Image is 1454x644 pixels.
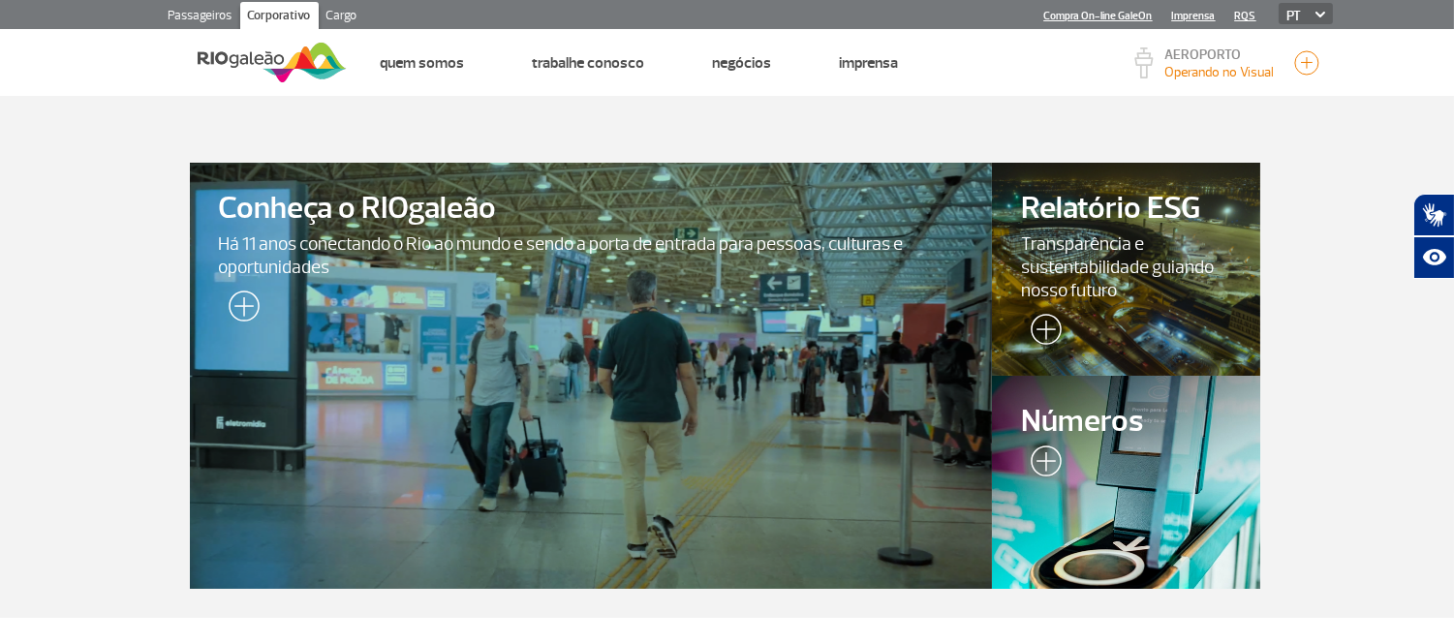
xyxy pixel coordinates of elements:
[219,192,964,226] span: Conheça o RIOgaleão
[190,163,993,589] a: Conheça o RIOgaleãoHá 11 anos conectando o Rio ao mundo e sendo a porta de entrada para pessoas, ...
[713,53,772,73] a: Negócios
[1235,10,1256,22] a: RQS
[1413,236,1454,279] button: Abrir recursos assistivos.
[1021,192,1230,226] span: Relatório ESG
[219,232,964,279] span: Há 11 anos conectando o Rio ao mundo e sendo a porta de entrada para pessoas, culturas e oportuni...
[1021,314,1062,353] img: leia-mais
[533,53,645,73] a: Trabalhe Conosco
[161,2,240,33] a: Passageiros
[992,163,1259,376] a: Relatório ESGTransparência e sustentabilidade guiando nosso futuro
[219,291,260,329] img: leia-mais
[1044,10,1153,22] a: Compra On-line GaleOn
[1021,232,1230,302] span: Transparência e sustentabilidade guiando nosso futuro
[1413,194,1454,236] button: Abrir tradutor de língua de sinais.
[1165,62,1275,82] p: Visibilidade de 10000m
[1413,194,1454,279] div: Plugin de acessibilidade da Hand Talk.
[992,376,1259,589] a: Números
[1021,445,1062,484] img: leia-mais
[1165,48,1275,62] p: AEROPORTO
[1021,405,1230,439] span: Números
[1172,10,1216,22] a: Imprensa
[319,2,365,33] a: Cargo
[240,2,319,33] a: Corporativo
[381,53,465,73] a: Quem Somos
[840,53,899,73] a: Imprensa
